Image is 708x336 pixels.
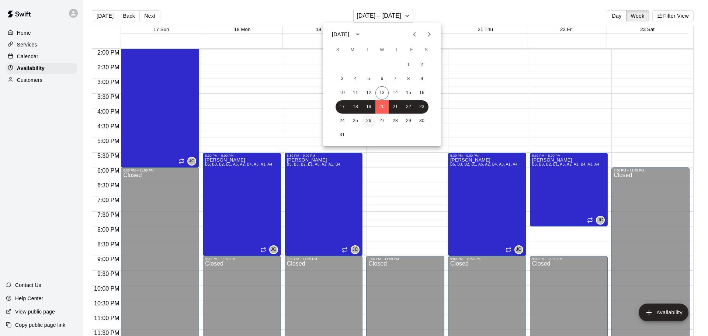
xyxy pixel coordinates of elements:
[402,58,415,72] button: 1
[389,114,402,128] button: 28
[375,100,389,114] button: 20
[389,86,402,100] button: 14
[415,100,428,114] button: 23
[349,100,362,114] button: 18
[375,43,389,58] span: Wednesday
[346,43,359,58] span: Monday
[389,100,402,114] button: 21
[336,72,349,86] button: 3
[336,128,349,142] button: 31
[336,86,349,100] button: 10
[389,72,402,86] button: 7
[362,114,375,128] button: 26
[362,72,375,86] button: 5
[420,43,433,58] span: Saturday
[402,114,415,128] button: 29
[349,114,362,128] button: 25
[415,58,428,72] button: 2
[332,31,349,38] div: [DATE]
[405,43,418,58] span: Friday
[415,114,428,128] button: 30
[349,86,362,100] button: 11
[422,27,437,42] button: Next month
[361,43,374,58] span: Tuesday
[362,86,375,100] button: 12
[331,43,344,58] span: Sunday
[336,100,349,114] button: 17
[336,114,349,128] button: 24
[351,28,364,41] button: calendar view is open, switch to year view
[402,72,415,86] button: 8
[375,114,389,128] button: 27
[415,72,428,86] button: 9
[390,43,403,58] span: Thursday
[407,27,422,42] button: Previous month
[375,86,389,100] button: 13
[362,100,375,114] button: 19
[402,86,415,100] button: 15
[402,100,415,114] button: 22
[349,72,362,86] button: 4
[415,86,428,100] button: 16
[375,72,389,86] button: 6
